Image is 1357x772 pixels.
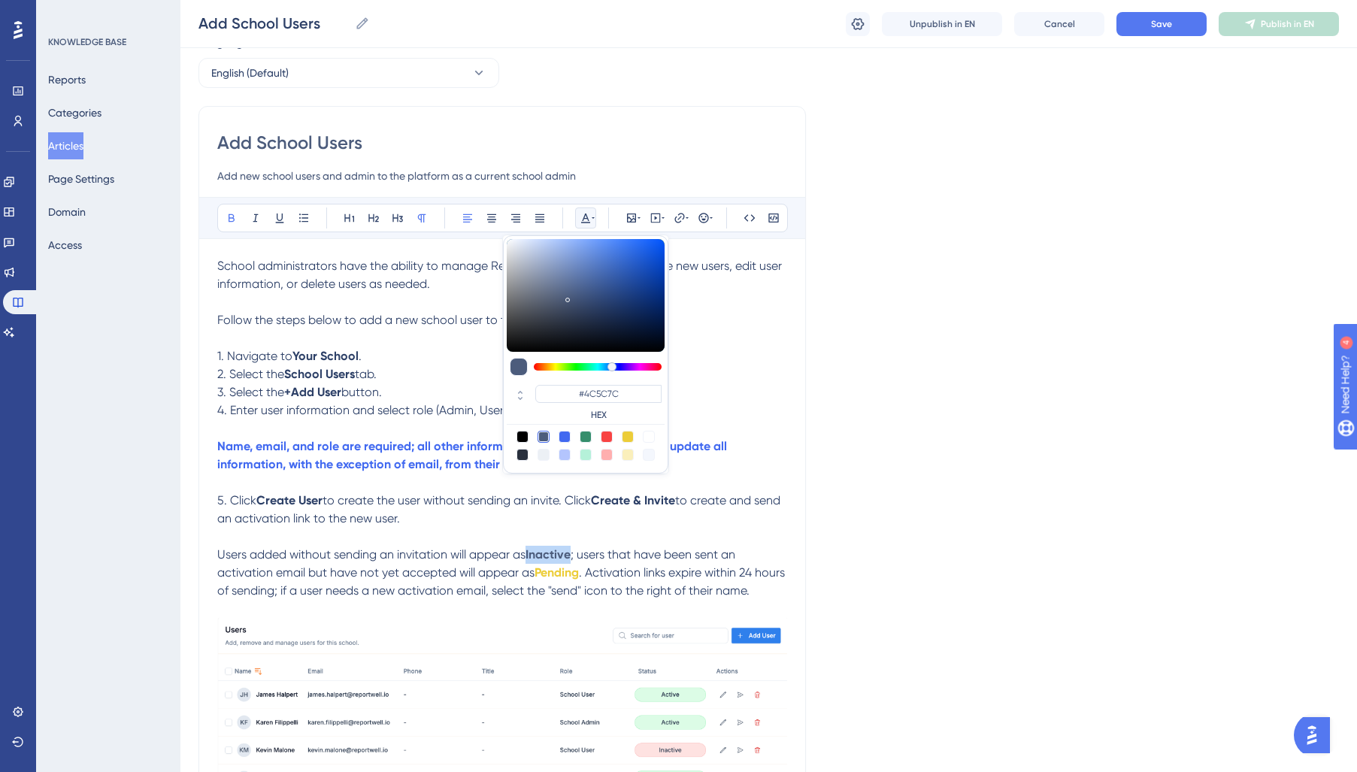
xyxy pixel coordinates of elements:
[217,493,256,507] span: 5. Click
[217,439,730,471] strong: Name, email, and role are required; all other information can be blank. Users can update all info...
[359,349,362,363] span: .
[1014,12,1104,36] button: Cancel
[341,385,382,399] span: button.
[323,493,591,507] span: to create the user without sending an invite. Click
[284,367,355,381] strong: School Users
[217,259,785,291] span: School administrators have the ability to manage Reportwell users; they can create new users, edi...
[1116,12,1207,36] button: Save
[217,547,526,562] span: Users added without sending an invitation will appear as
[48,165,114,192] button: Page Settings
[1044,18,1075,30] span: Cancel
[217,167,787,185] input: Article Description
[535,565,579,580] strong: Pending
[198,13,349,34] input: Article Name
[48,198,86,226] button: Domain
[1261,18,1314,30] span: Publish in EN
[1294,713,1339,758] iframe: UserGuiding AI Assistant Launcher
[48,36,126,48] div: KNOWLEDGE BASE
[105,8,109,20] div: 4
[48,232,82,259] button: Access
[355,367,377,381] span: tab.
[198,58,499,88] button: English (Default)
[910,18,975,30] span: Unpublish in EN
[526,547,571,562] strong: Inactive
[35,4,94,22] span: Need Help?
[256,493,323,507] strong: Create User
[217,403,568,417] span: 4. Enter user information and select role (Admin, User, View Only).
[217,313,633,327] span: Follow the steps below to add a new school user to the Reportwell platform:
[217,385,284,399] span: 3. Select the
[1151,18,1172,30] span: Save
[292,349,359,363] strong: Your School
[48,66,86,93] button: Reports
[535,409,662,421] label: HEX
[882,12,1002,36] button: Unpublish in EN
[211,64,289,82] span: English (Default)
[1219,12,1339,36] button: Publish in EN
[48,99,101,126] button: Categories
[217,367,284,381] span: 2. Select the
[284,385,341,399] strong: +Add User
[217,131,787,155] input: Article Title
[591,493,675,507] strong: Create & Invite
[217,349,292,363] span: 1. Navigate to
[48,132,83,159] button: Articles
